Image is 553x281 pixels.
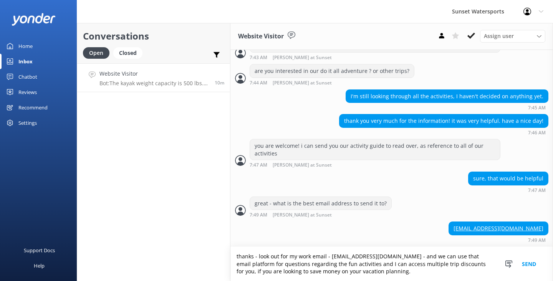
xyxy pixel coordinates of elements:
[484,32,514,40] span: Assign user
[18,69,37,84] div: Chatbot
[250,162,500,168] div: Sep 11 2025 07:47pm (UTC -05:00) America/Cancun
[250,213,267,218] strong: 7:49 AM
[528,131,546,135] strong: 7:46 AM
[250,212,392,218] div: Sep 11 2025 07:49pm (UTC -05:00) America/Cancun
[18,115,37,131] div: Settings
[230,247,553,281] textarea: thanks - look out for my work email - [EMAIL_ADDRESS][DOMAIN_NAME] - and we can use that email pl...
[18,54,33,69] div: Inbox
[12,13,56,26] img: yonder-white-logo.png
[250,139,500,160] div: you are welcome! i can send you our activity guide to read over, as reference to all of our activ...
[528,238,546,243] strong: 7:49 AM
[113,47,142,59] div: Closed
[273,163,332,168] span: [PERSON_NAME] at Sunset
[250,197,391,210] div: great - what is the best email address to send it to?
[83,48,113,57] a: Open
[346,105,548,110] div: Sep 11 2025 07:45pm (UTC -05:00) America/Cancun
[480,30,545,42] div: Assign User
[83,47,109,59] div: Open
[250,163,267,168] strong: 7:47 AM
[238,31,284,41] h3: Website Visitor
[273,81,332,86] span: [PERSON_NAME] at Sunset
[454,225,543,232] a: [EMAIL_ADDRESS][DOMAIN_NAME]
[83,29,224,43] h2: Conversations
[273,213,332,218] span: [PERSON_NAME] at Sunset
[528,106,546,110] strong: 7:45 AM
[215,79,224,86] span: Sep 11 2025 07:40pm (UTC -05:00) America/Cancun
[18,38,33,54] div: Home
[18,84,37,100] div: Reviews
[77,63,230,92] a: Website VisitorBot:The kayak weight capacity is 500 lbs. If you're ready to hit the water, check ...
[273,55,332,60] span: [PERSON_NAME] at Sunset
[528,188,546,193] strong: 7:47 AM
[515,247,543,281] button: Send
[250,55,500,60] div: Sep 11 2025 07:43pm (UTC -05:00) America/Cancun
[449,237,548,243] div: Sep 11 2025 07:49pm (UTC -05:00) America/Cancun
[250,81,267,86] strong: 7:44 AM
[250,64,414,78] div: are you interested in our do it all adventure ? or other trips?
[113,48,146,57] a: Closed
[250,80,414,86] div: Sep 11 2025 07:44pm (UTC -05:00) America/Cancun
[346,90,548,103] div: I'm still looking through all the activities, I haven't decided on anything yet.
[24,243,55,258] div: Support Docs
[339,130,548,135] div: Sep 11 2025 07:46pm (UTC -05:00) America/Cancun
[34,258,45,273] div: Help
[339,114,548,127] div: thank you very much for the information! it was very helpful. have a nice day!
[99,69,209,78] h4: Website Visitor
[468,187,548,193] div: Sep 11 2025 07:47pm (UTC -05:00) America/Cancun
[250,55,267,60] strong: 7:43 AM
[18,100,48,115] div: Recommend
[99,80,209,87] p: Bot: The kayak weight capacity is 500 lbs. If you're ready to hit the water, check out the tour d...
[469,172,548,185] div: sure, that would be helpful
